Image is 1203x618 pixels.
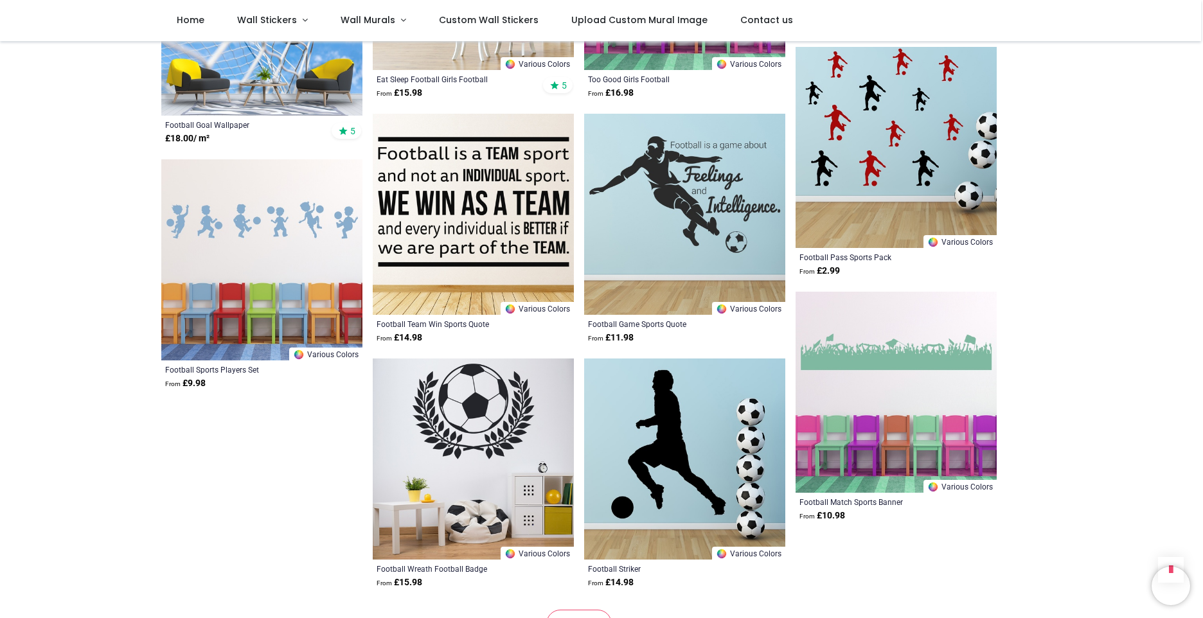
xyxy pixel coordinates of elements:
iframe: Brevo live chat [1152,567,1190,605]
img: Football Striker Wall Sticker [584,358,785,560]
a: Football Wreath Football Badge [377,563,531,574]
span: From [588,90,603,97]
a: Too Good Girls Football [588,74,743,84]
strong: £ 14.98 [377,331,422,344]
a: Various Colors [712,302,785,315]
a: Various Colors [712,547,785,560]
strong: £ 18.00 / m² [165,132,209,145]
img: Color Wheel [927,481,939,493]
span: Wall Stickers [237,13,297,26]
strong: £ 15.98 [377,87,422,100]
strong: £ 9.98 [165,377,206,390]
a: Football Sports Players Set [165,364,320,375]
img: Color Wheel [716,58,727,70]
span: From [377,579,392,587]
span: 5 [562,80,567,91]
a: Various Colors [501,57,574,70]
span: Contact us [740,13,793,26]
a: Football Game Sports Quote [588,319,743,329]
span: Custom Wall Stickers [439,13,539,26]
img: Color Wheel [293,349,305,360]
a: Various Colors [923,235,997,248]
strong: £ 14.98 [588,576,634,589]
span: From [588,335,603,342]
span: Upload Custom Mural Image [571,13,708,26]
img: Color Wheel [927,236,939,248]
a: Football Team Win Sports Quote [377,319,531,329]
strong: £ 16.98 [588,87,634,100]
img: Football Wreath Football Badge Wall Sticker [373,358,574,560]
span: From [165,380,181,387]
span: Home [177,13,204,26]
img: Color Wheel [504,548,516,560]
img: Color Wheel [716,548,727,560]
img: Color Wheel [504,303,516,315]
span: From [377,335,392,342]
a: Football Striker [588,563,743,574]
a: Various Colors [923,480,997,493]
img: Football Team Win Sports Quote Wall Sticker [373,114,574,315]
span: From [799,268,815,275]
img: Football Match Sports Banner Wall Sticker [796,292,997,493]
img: Football Sports Players Wall Sticker Set [161,159,362,360]
img: Football Pass Sports Wall Sticker Pack [796,47,997,248]
a: Various Colors [501,302,574,315]
strong: £ 11.98 [588,331,634,344]
span: 5 [350,125,355,137]
a: Football Pass Sports Pack [799,252,954,262]
a: Eat Sleep Football Girls Football [377,74,531,84]
a: Football Match Sports Banner [799,497,954,507]
span: Wall Murals [341,13,395,26]
img: Color Wheel [504,58,516,70]
span: From [799,513,815,520]
img: Color Wheel [716,303,727,315]
img: Football Game Sports Quote Wall Sticker [584,114,785,315]
strong: £ 10.98 [799,509,845,522]
a: Various Colors [501,547,574,560]
strong: £ 15.98 [377,576,422,589]
span: From [588,579,603,587]
a: Football Goal Wallpaper [165,119,320,130]
strong: £ 2.99 [799,265,840,278]
span: From [377,90,392,97]
a: Various Colors [712,57,785,70]
a: Various Colors [289,348,362,360]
